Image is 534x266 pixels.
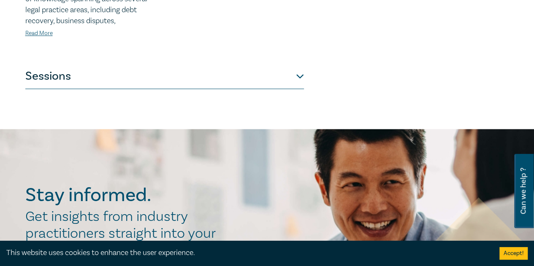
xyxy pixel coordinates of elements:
span: Can we help ? [519,159,527,223]
h2: Stay informed. [25,184,225,206]
a: Read More [25,30,53,37]
div: This website uses cookies to enhance the user experience. [6,247,487,258]
h2: Get insights from industry practitioners straight into your inbox. [25,208,225,259]
button: Sessions [25,64,304,89]
button: Accept cookies [499,247,528,260]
